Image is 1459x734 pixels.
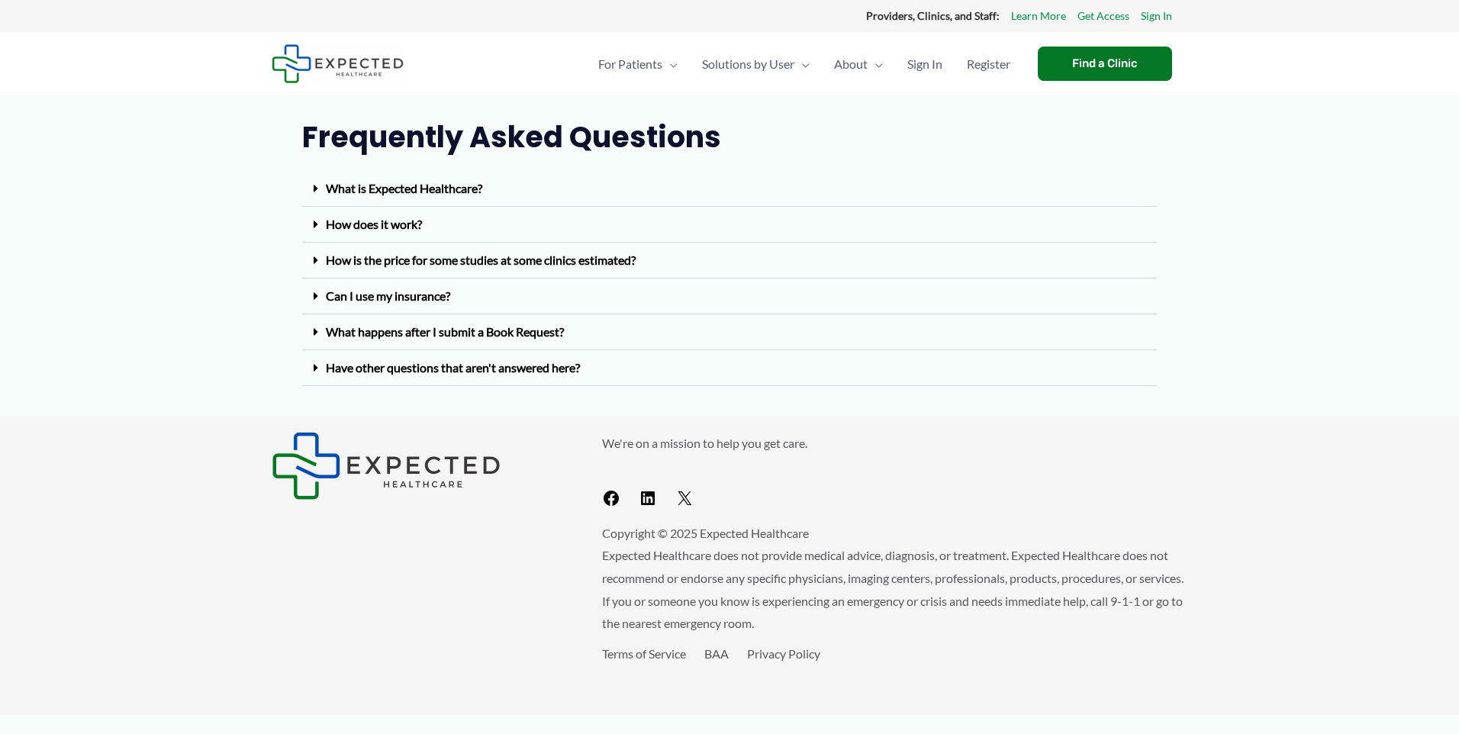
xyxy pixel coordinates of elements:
div: What happens after I submit a Book Request? [302,314,1157,350]
a: Have other questions that aren't answered here? [326,360,580,375]
a: Terms of Service [602,646,686,661]
span: Menu Toggle [868,37,883,91]
div: What is Expected Healthcare? [302,171,1157,207]
span: Menu Toggle [662,37,678,91]
aside: Footer Widget 1 [272,432,564,500]
a: Get Access [1077,6,1129,26]
a: Learn More [1011,6,1066,26]
a: Can I use my insurance? [326,288,450,303]
img: Expected Healthcare Logo - side, dark font, small [272,44,404,83]
h2: Frequently Asked Questions [302,118,1157,156]
div: Have other questions that aren't answered here? [302,350,1157,386]
div: How is the price for some studies at some clinics estimated? [302,243,1157,278]
a: Sign In [895,37,955,91]
p: We're on a mission to help you get care. [602,432,1187,455]
img: Expected Healthcare Logo - side, dark font, small [272,432,501,500]
span: Sign In [907,37,942,91]
a: Find a Clinic [1038,47,1172,81]
a: Privacy Policy [747,646,820,661]
span: Solutions by User [702,37,794,91]
a: What is Expected Healthcare? [326,181,482,195]
a: Sign In [1141,6,1172,26]
span: Menu Toggle [794,37,810,91]
a: AboutMenu Toggle [822,37,895,91]
span: Expected Healthcare does not provide medical advice, diagnosis, or treatment. Expected Healthcare... [602,548,1184,630]
a: What happens after I submit a Book Request? [326,324,564,339]
span: For Patients [598,37,662,91]
a: How is the price for some studies at some clinics estimated? [326,253,636,267]
span: Copyright © 2025 Expected Healthcare [602,526,809,540]
aside: Footer Widget 2 [602,432,1187,513]
nav: Primary Site Navigation [586,37,1023,91]
span: About [834,37,868,91]
a: For PatientsMenu Toggle [586,37,690,91]
div: How does it work? [302,207,1157,243]
span: Register [967,37,1010,91]
strong: Providers, Clinics, and Staff: [866,9,1000,22]
a: How does it work? [326,217,422,231]
div: Can I use my insurance? [302,278,1157,314]
aside: Footer Widget 3 [602,642,1187,700]
a: Register [955,37,1023,91]
a: BAA [704,646,729,661]
a: Solutions by UserMenu Toggle [690,37,822,91]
